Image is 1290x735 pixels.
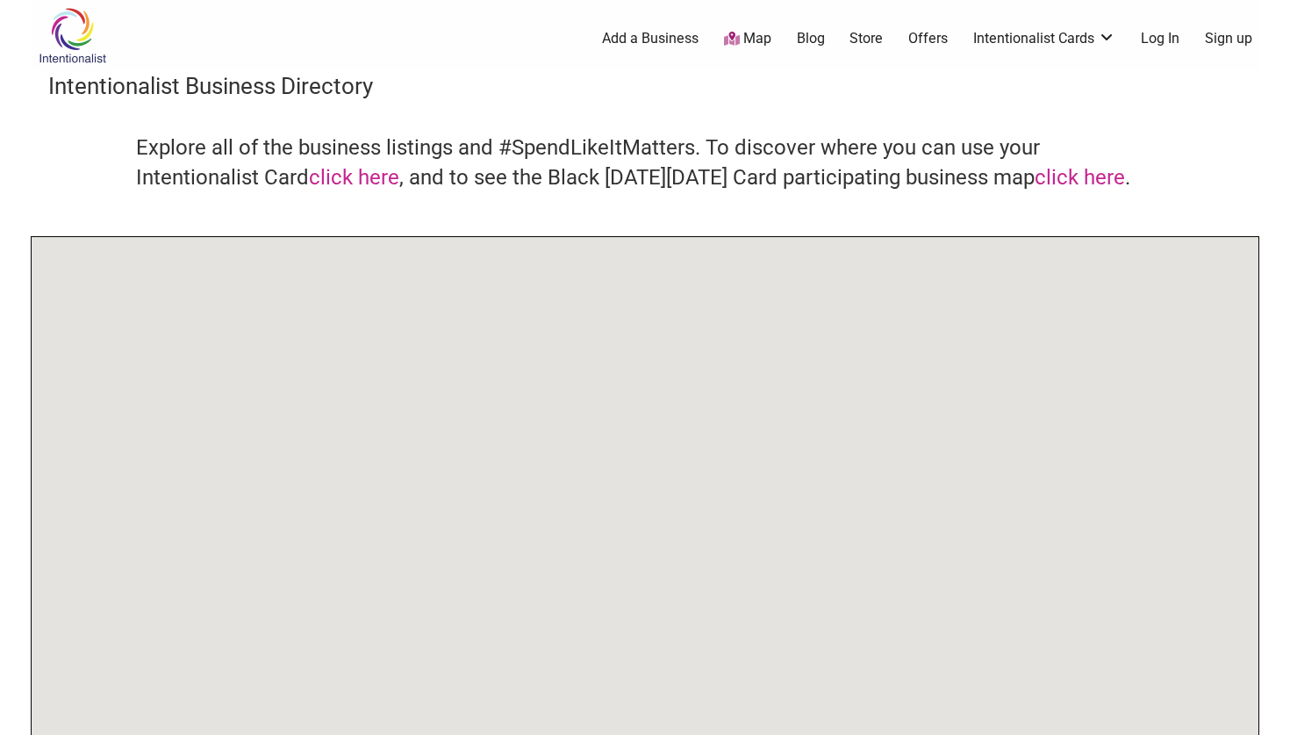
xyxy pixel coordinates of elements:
[797,29,825,48] a: Blog
[908,29,948,48] a: Offers
[48,70,1242,102] h3: Intentionalist Business Directory
[31,7,114,64] img: Intentionalist
[1035,165,1125,190] a: click here
[724,29,771,49] a: Map
[602,29,699,48] a: Add a Business
[1205,29,1252,48] a: Sign up
[309,165,399,190] a: click here
[1141,29,1179,48] a: Log In
[849,29,883,48] a: Store
[973,29,1115,48] a: Intentionalist Cards
[136,133,1154,192] h4: Explore all of the business listings and #SpendLikeItMatters. To discover where you can use your ...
